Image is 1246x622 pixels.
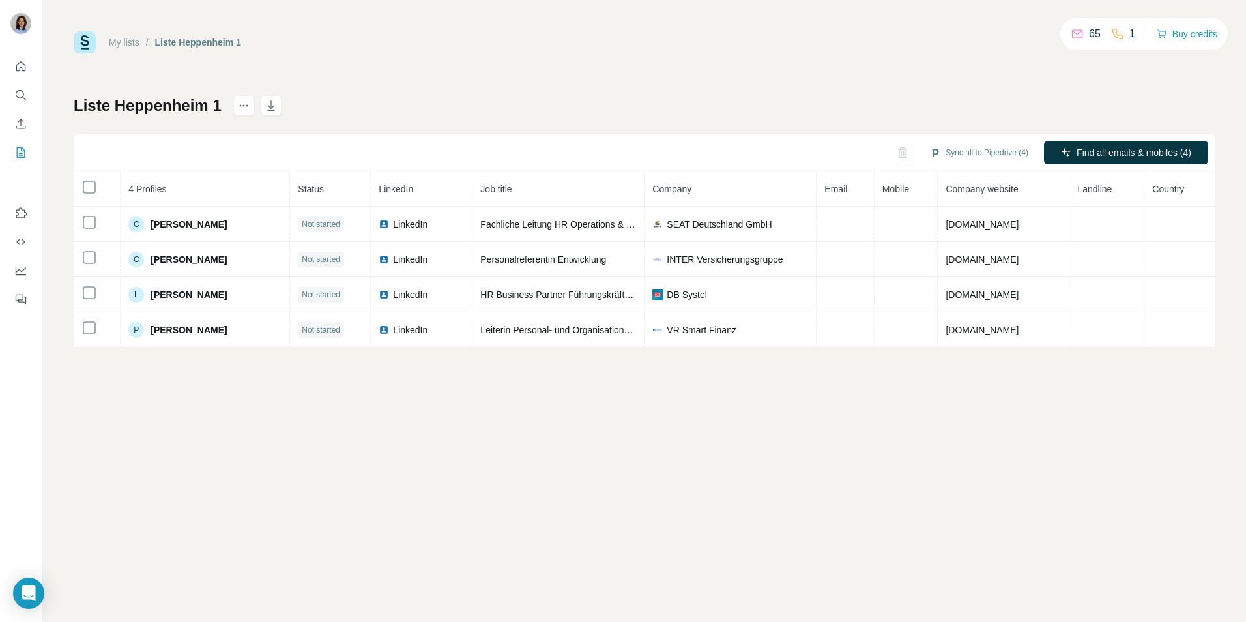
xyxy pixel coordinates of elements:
span: Find all emails & mobiles (4) [1077,146,1191,159]
p: 65 [1089,26,1101,42]
span: [DOMAIN_NAME] [946,325,1019,335]
button: Sync all to Pipedrive (4) [921,143,1037,162]
span: DB Systel [667,288,706,301]
span: LinkedIn [393,288,427,301]
span: Job title [480,184,512,194]
span: [PERSON_NAME] [151,218,227,231]
span: Leiterin Personal- und Organisationsentwicklung [480,325,676,335]
span: [DOMAIN_NAME] [946,254,1019,265]
div: L [128,287,144,303]
span: Country [1152,184,1184,194]
span: LinkedIn [393,218,427,231]
span: VR Smart Finanz [667,323,736,336]
span: LinkedIn [393,323,427,336]
span: Mobile [882,184,909,194]
button: My lists [10,141,31,164]
span: Company [652,184,691,194]
img: LinkedIn logo [379,325,389,335]
div: P [128,322,144,338]
span: LinkedIn [379,184,413,194]
button: Quick start [10,55,31,78]
span: Personalreferentin Entwicklung [480,254,606,265]
span: Not started [302,218,340,230]
button: Use Surfe on LinkedIn [10,201,31,225]
div: C [128,252,144,267]
span: Fachliche Leitung HR Operations & Personalentwicklung [480,219,710,230]
span: Landline [1077,184,1112,194]
button: Use Surfe API [10,230,31,254]
img: Avatar [10,13,31,34]
img: Surfe Logo [74,31,96,53]
span: Not started [302,289,340,301]
span: HR Business Partner Führungskräftebetreuung und -entwicklung [480,289,742,300]
button: Buy credits [1157,25,1217,43]
span: [PERSON_NAME] [151,253,227,266]
h1: Liste Heppenheim 1 [74,95,222,116]
div: Open Intercom Messenger [13,578,44,609]
span: Not started [302,254,340,265]
span: Status [298,184,324,194]
a: My lists [109,37,139,48]
span: 4 Profiles [128,184,166,194]
img: company-logo [652,289,663,300]
img: LinkedIn logo [379,254,389,265]
span: Email [824,184,847,194]
li: / [146,36,149,49]
span: [DOMAIN_NAME] [946,289,1019,300]
button: Search [10,83,31,107]
img: LinkedIn logo [379,219,389,230]
img: company-logo [652,325,663,335]
p: 1 [1129,26,1135,42]
span: [PERSON_NAME] [151,323,227,336]
img: LinkedIn logo [379,289,389,300]
img: company-logo [652,254,663,265]
img: company-logo [652,219,663,230]
div: C [128,216,144,232]
span: SEAT Deutschland GmbH [667,218,772,231]
span: [DOMAIN_NAME] [946,219,1019,230]
button: Find all emails & mobiles (4) [1044,141,1208,164]
button: Feedback [10,288,31,311]
span: LinkedIn [393,253,427,266]
span: Not started [302,324,340,336]
div: Liste Heppenheim 1 [155,36,241,49]
span: Company website [946,184,1018,194]
span: INTER Versicherungsgruppe [667,253,783,266]
button: Dashboard [10,259,31,282]
button: actions [233,95,254,116]
span: [PERSON_NAME] [151,288,227,301]
button: Enrich CSV [10,112,31,136]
